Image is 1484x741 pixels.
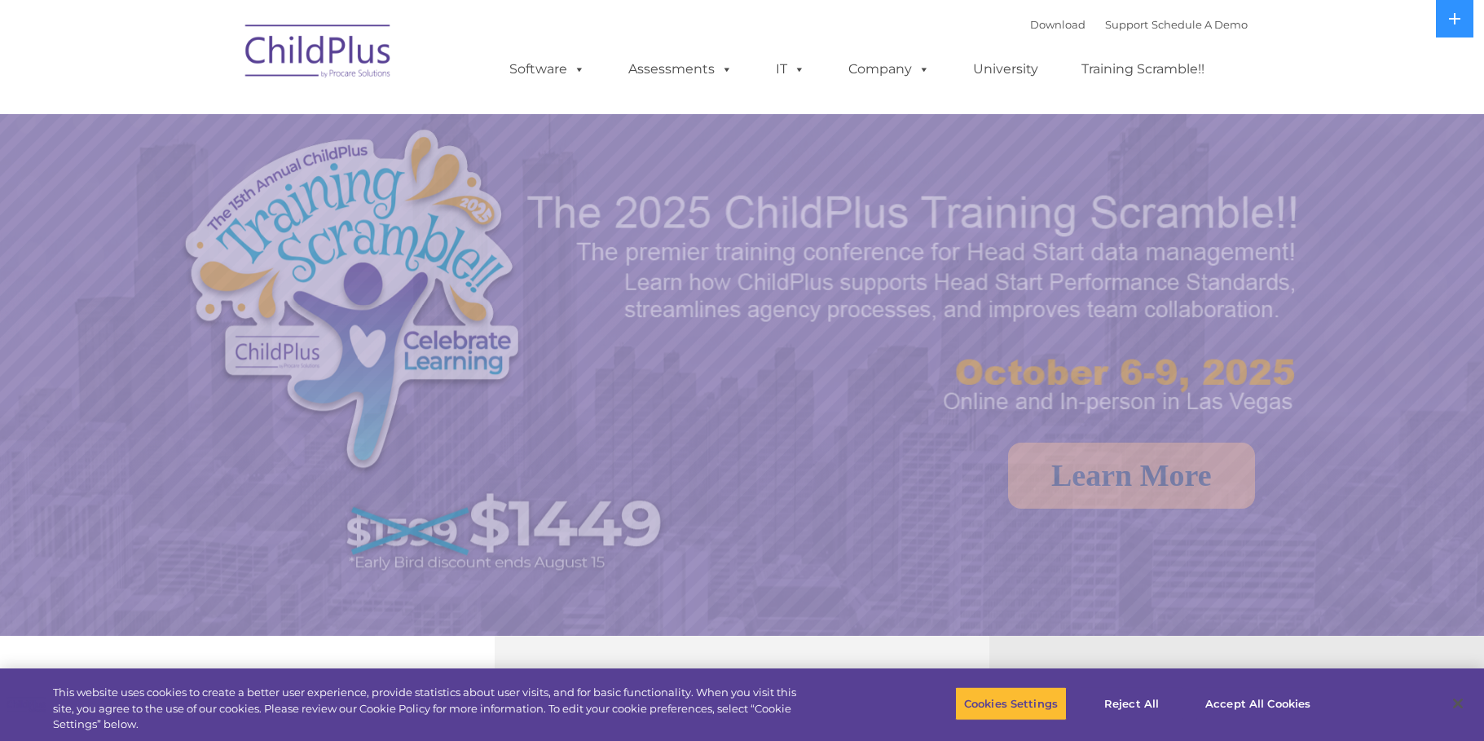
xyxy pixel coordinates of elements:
font: | [1030,18,1248,31]
button: Accept All Cookies [1196,686,1319,721]
a: Support [1105,18,1148,31]
a: Company [832,53,946,86]
a: Software [493,53,601,86]
a: Schedule A Demo [1152,18,1248,31]
a: IT [760,53,821,86]
div: This website uses cookies to create a better user experience, provide statistics about user visit... [53,685,817,733]
button: Cookies Settings [955,686,1067,721]
a: Training Scramble!! [1065,53,1221,86]
button: Reject All [1081,686,1182,721]
a: Assessments [612,53,749,86]
a: Download [1030,18,1085,31]
img: ChildPlus by Procare Solutions [237,13,400,95]
a: Learn More [1008,443,1255,509]
a: University [957,53,1055,86]
button: Close [1440,686,1476,721]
